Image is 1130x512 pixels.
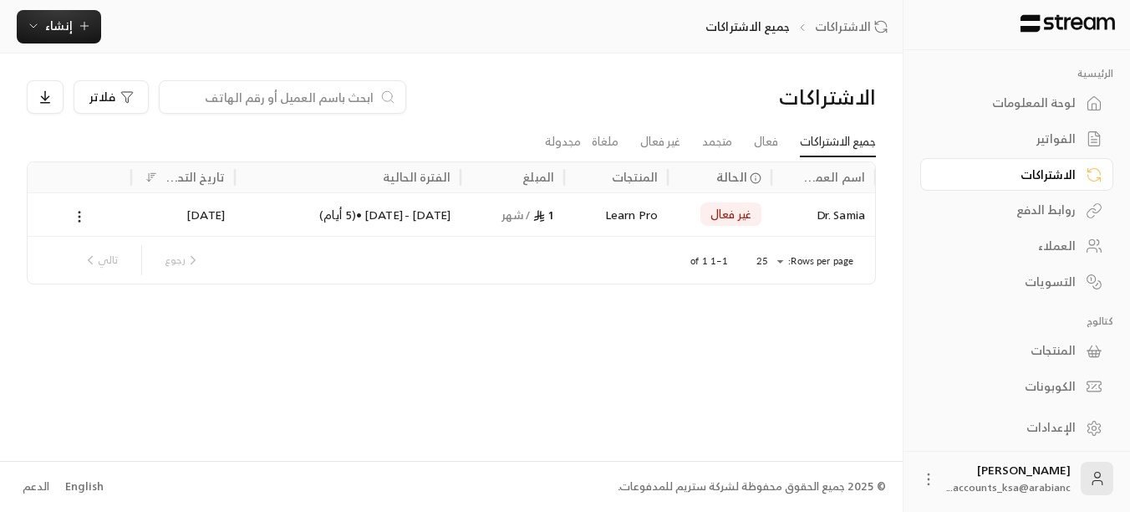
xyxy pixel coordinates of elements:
[170,88,374,106] input: ابحث باسم العميل أو رقم الهاتف
[941,419,1076,436] div: الإعدادات
[947,479,1071,496] span: accounts_ksa@arabianc...
[522,166,554,187] div: المبلغ
[748,251,788,272] div: 25
[17,472,54,502] a: الدعم
[800,127,876,157] a: جميع الاشتراكات
[941,238,1076,254] div: العملاء
[803,166,865,187] div: اسم العميل
[920,265,1113,298] a: التسويات
[920,158,1113,191] a: الاشتراكات
[705,18,894,35] nav: breadcrumb
[65,479,104,495] div: English
[920,67,1113,80] p: الرئيسية
[141,167,161,187] button: Sort
[947,462,1071,495] div: [PERSON_NAME]
[690,254,728,268] p: 1–1 of 1
[471,193,554,236] div: 1
[45,15,73,36] span: إنشاء
[920,123,1113,156] a: الفواتير
[163,166,225,187] div: تاريخ التحديث
[501,204,531,225] span: / شهر
[545,127,581,156] a: مجدولة
[618,479,886,495] div: © 2025 جميع الحقوق محفوظة لشركة ستريم للمدفوعات.
[17,10,101,44] button: إنشاء
[74,80,149,114] button: فلاتر
[920,194,1113,227] a: روابط الدفع
[941,342,1076,359] div: المنتجات
[920,230,1113,263] a: العملاء
[640,127,680,156] a: غير فعال
[920,371,1113,403] a: الكوبونات
[705,18,790,35] p: جميع الاشتراكات
[676,84,876,110] div: الاشتراكات
[920,87,1113,120] a: لوحة المعلومات
[612,166,658,187] div: المنتجات
[941,274,1076,290] div: التسويات
[920,335,1113,367] a: المنتجات
[920,412,1113,444] a: الإعدادات
[702,127,732,156] a: متجمد
[89,91,115,103] span: فلاتر
[941,166,1076,183] div: الاشتراكات
[383,166,450,187] div: الفترة الحالية
[245,193,450,236] div: [DATE] - [DATE] • ( 5 أيام )
[1019,14,1117,33] img: Logo
[141,193,225,236] div: [DATE]
[592,127,618,156] a: ملغاة
[710,206,751,223] span: غير فعال
[574,193,658,236] div: Learn Pro
[920,315,1113,328] p: كتالوج
[754,127,778,156] a: فعال
[815,18,894,35] a: الاشتراكات
[781,193,865,236] div: Dr. Samia
[941,378,1076,395] div: الكوبونات
[788,254,853,268] p: Rows per page:
[941,131,1076,147] div: الفواتير
[941,95,1076,111] div: لوحة المعلومات
[941,202,1076,218] div: روابط الدفع
[716,168,747,186] span: الحالة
